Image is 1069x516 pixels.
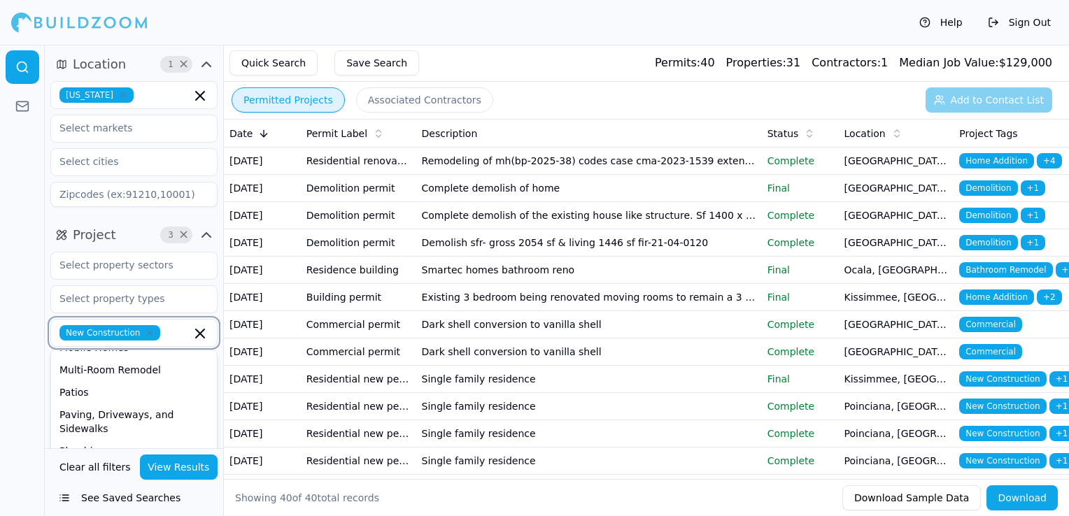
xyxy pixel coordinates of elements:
[73,55,126,74] span: Location
[301,202,416,229] td: Demolition permit
[224,148,301,175] td: [DATE]
[224,284,301,311] td: [DATE]
[178,61,189,68] span: Clear Location filters
[959,453,1046,468] span: New Construction
[959,426,1046,441] span: New Construction
[839,420,954,447] td: Poinciana, [GEOGRAPHIC_DATA]
[767,454,833,468] p: Complete
[229,50,318,76] button: Quick Search
[51,252,199,278] input: Select property sectors
[839,202,954,229] td: [GEOGRAPHIC_DATA], [GEOGRAPHIC_DATA]
[959,208,1017,223] span: Demolition
[235,491,379,505] div: Showing of total records
[301,420,416,447] td: Residential new permit - ex: new house
[224,175,301,202] td: [DATE]
[224,257,301,284] td: [DATE]
[839,311,954,338] td: [GEOGRAPHIC_DATA], [GEOGRAPHIC_DATA]
[224,366,301,393] td: [DATE]
[54,440,214,462] div: Plumbing
[1021,208,1046,223] span: + 1
[301,475,416,502] td: Residential permit
[164,57,178,71] span: 1
[1021,235,1046,250] span: + 1
[416,229,762,257] td: Demolish sfr- gross 2054 sf & living 1446 sf fir-21-04-0120
[224,229,301,257] td: [DATE]
[959,371,1046,387] span: New Construction
[912,11,970,34] button: Help
[224,338,301,366] td: [DATE]
[224,393,301,420] td: [DATE]
[767,127,799,141] span: Status
[839,229,954,257] td: [GEOGRAPHIC_DATA], [GEOGRAPHIC_DATA]
[51,149,199,174] input: Select cities
[416,202,762,229] td: Complete demolish of the existing house like structure. Sf 1400 x 12 height
[224,420,301,447] td: [DATE]
[73,225,116,245] span: Project
[50,485,218,510] button: See Saved Searches
[50,182,218,207] input: Zipcodes (ex:91210,10001)
[356,87,493,113] button: Associated Contractors
[301,284,416,311] td: Building permit
[416,148,762,175] td: Remodeling of mh(bp-2025-38) codes case cma-2023-1539 extension letter til [DATE]**the work will ...
[280,492,292,503] span: 40
[229,127,253,141] span: Date
[178,231,189,238] span: Clear Project filters
[655,55,715,71] div: 40
[839,393,954,420] td: Poinciana, [GEOGRAPHIC_DATA]
[981,11,1058,34] button: Sign Out
[767,290,833,304] p: Final
[767,427,833,440] p: Complete
[959,289,1034,305] span: Home Addition
[232,87,345,113] button: Permitted Projects
[1021,180,1046,196] span: + 1
[767,345,833,359] p: Complete
[655,56,700,69] span: Permits:
[224,202,301,229] td: [DATE]
[767,236,833,250] p: Complete
[959,262,1052,278] span: Bathroom Remodel
[50,53,218,76] button: Location1Clear Location filters
[839,148,954,175] td: [GEOGRAPHIC_DATA], [GEOGRAPHIC_DATA]
[224,475,301,502] td: [DATE]
[301,175,416,202] td: Demolition permit
[767,399,833,413] p: Complete
[726,56,786,69] span: Properties:
[1037,289,1062,305] span: + 2
[812,55,888,71] div: 1
[839,284,954,311] td: Kissimmee, [GEOGRAPHIC_DATA]
[301,311,416,338] td: Commercial permit
[416,420,762,447] td: Single family residence
[899,56,998,69] span: Median Job Value:
[301,338,416,366] td: Commercial permit
[416,311,762,338] td: Dark shell conversion to vanilla shell
[416,284,762,311] td: Existing 3 bedroom being renovated moving rooms to remain a 3 bedroom home roofing tamko fl1956
[767,263,833,277] p: Final
[986,485,1058,510] button: Download
[842,485,981,510] button: Download Sample Data
[416,393,762,420] td: Single family residence
[56,454,134,480] button: Clear all filters
[59,87,134,103] span: [US_STATE]
[767,372,833,386] p: Final
[416,257,762,284] td: Smartec homes bathroom reno
[164,228,178,242] span: 3
[50,224,218,246] button: Project3Clear Project filters
[54,359,214,381] div: Multi-Room Remodel
[899,55,1052,71] div: $ 129,000
[767,181,833,195] p: Final
[726,55,801,71] div: 31
[422,127,478,141] span: Description
[839,447,954,475] td: Poinciana, [GEOGRAPHIC_DATA]
[416,366,762,393] td: Single family residence
[224,447,301,475] td: [DATE]
[839,175,954,202] td: [GEOGRAPHIC_DATA], [GEOGRAPHIC_DATA]
[306,127,367,141] span: Permit Label
[54,381,214,403] div: Patios
[767,317,833,331] p: Complete
[959,344,1022,359] span: Commercial
[839,475,954,502] td: [GEOGRAPHIC_DATA], [GEOGRAPHIC_DATA]
[301,229,416,257] td: Demolition permit
[416,338,762,366] td: Dark shell conversion to vanilla shell
[416,475,762,502] td: Retaining wall construct a 24inch high by approx 60ft long concrete retaining wall per engineered...
[767,154,833,168] p: Complete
